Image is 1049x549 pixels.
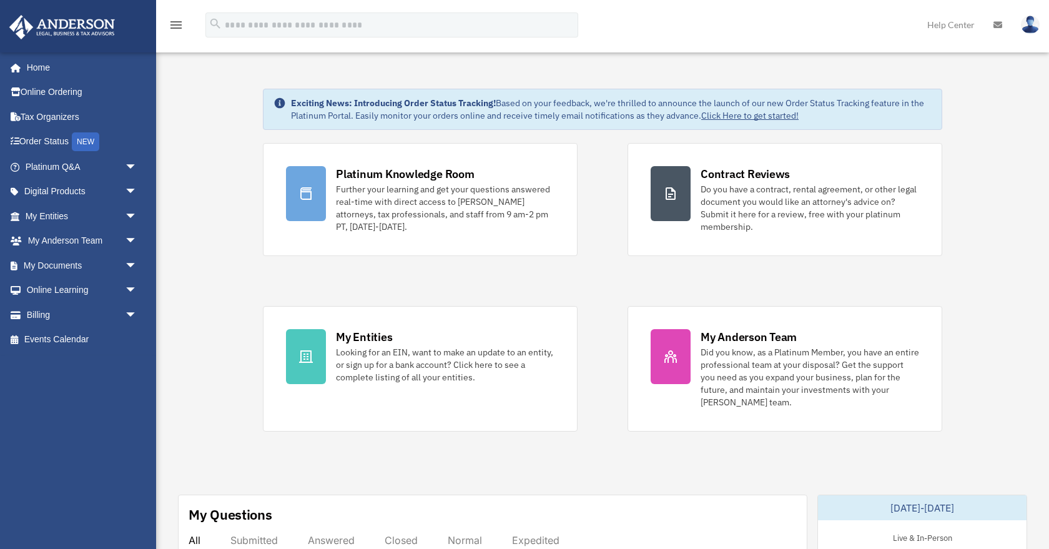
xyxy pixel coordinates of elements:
div: Do you have a contract, rental agreement, or other legal document you would like an attorney's ad... [701,183,919,233]
a: My Anderson Teamarrow_drop_down [9,229,156,254]
a: Online Ordering [9,80,156,105]
span: arrow_drop_down [125,253,150,279]
a: Order StatusNEW [9,129,156,155]
a: Online Learningarrow_drop_down [9,278,156,303]
div: Submitted [230,534,278,547]
div: Live & In-Person [883,530,962,543]
strong: Exciting News: Introducing Order Status Tracking! [291,97,496,109]
a: menu [169,22,184,32]
div: Platinum Knowledge Room [336,166,475,182]
a: My Documentsarrow_drop_down [9,253,156,278]
span: arrow_drop_down [125,278,150,304]
i: search [209,17,222,31]
a: Platinum Q&Aarrow_drop_down [9,154,156,179]
a: My Entitiesarrow_drop_down [9,204,156,229]
div: Normal [448,534,482,547]
a: Digital Productsarrow_drop_down [9,179,156,204]
div: Contract Reviews [701,166,790,182]
a: My Anderson Team Did you know, as a Platinum Member, you have an entire professional team at your... [628,306,942,432]
span: arrow_drop_down [125,204,150,229]
img: Anderson Advisors Platinum Portal [6,15,119,39]
div: Further your learning and get your questions answered real-time with direct access to [PERSON_NAM... [336,183,554,233]
div: [DATE]-[DATE] [818,495,1027,520]
div: My Anderson Team [701,329,797,345]
span: arrow_drop_down [125,302,150,328]
i: menu [169,17,184,32]
a: Tax Organizers [9,104,156,129]
span: arrow_drop_down [125,229,150,254]
img: User Pic [1021,16,1040,34]
div: Closed [385,534,418,547]
div: Based on your feedback, we're thrilled to announce the launch of our new Order Status Tracking fe... [291,97,932,122]
a: Platinum Knowledge Room Further your learning and get your questions answered real-time with dire... [263,143,578,256]
a: Events Calendar [9,327,156,352]
div: Answered [308,534,355,547]
a: My Entities Looking for an EIN, want to make an update to an entity, or sign up for a bank accoun... [263,306,578,432]
div: Expedited [512,534,559,547]
div: Did you know, as a Platinum Member, you have an entire professional team at your disposal? Get th... [701,346,919,408]
div: My Questions [189,505,272,524]
a: Home [9,55,150,80]
span: arrow_drop_down [125,154,150,180]
div: Looking for an EIN, want to make an update to an entity, or sign up for a bank account? Click her... [336,346,554,383]
a: Click Here to get started! [701,110,799,121]
a: Contract Reviews Do you have a contract, rental agreement, or other legal document you would like... [628,143,942,256]
span: arrow_drop_down [125,179,150,205]
div: NEW [72,132,99,151]
div: All [189,534,200,547]
div: My Entities [336,329,392,345]
a: Billingarrow_drop_down [9,302,156,327]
